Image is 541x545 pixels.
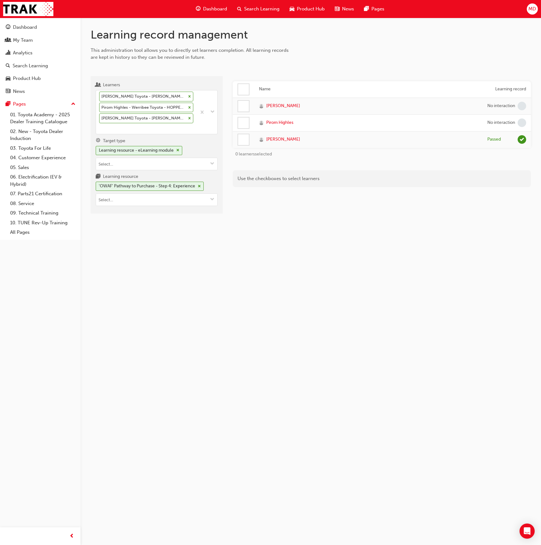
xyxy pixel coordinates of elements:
a: 07. Parts21 Certification [8,189,78,199]
span: [PERSON_NAME] [266,102,300,110]
h1: Learning record management [91,28,531,42]
div: [PERSON_NAME] Toyota - [PERSON_NAME] Toyota - ROCKDALE [99,92,186,101]
input: Target typeLearning resource - eLearning modulecross-icontoggle menu [96,158,217,170]
div: Search Learning [13,62,48,70]
button: MD [527,3,538,15]
div: Learning record [487,86,526,93]
button: toggle menu [207,158,217,170]
span: cross-icon [176,148,179,152]
button: toggle menu [207,194,217,206]
div: Product Hub [13,75,41,82]
span: Pirom Highles [266,119,293,126]
a: [PERSON_NAME] [259,102,478,110]
span: learningRecordVerb_NONE-icon [518,118,526,127]
a: 01. Toyota Academy - 2025 Dealer Training Catalogue [8,110,78,127]
span: MD [528,5,536,13]
th: Name [254,81,483,98]
div: Analytics [13,49,33,57]
a: car-iconProduct Hub [285,3,330,15]
a: news-iconNews [330,3,359,15]
span: car-icon [290,5,294,13]
span: guage-icon [196,5,201,13]
span: learningRecordVerb_NONE-icon [518,102,526,110]
div: Passed [487,136,501,142]
a: 04. Customer Experience [8,153,78,163]
a: 10. TUNE Rev-Up Training [8,218,78,228]
div: This administration tool allows you to directly set learners completion. All learning records are... [91,47,296,61]
a: guage-iconDashboard [191,3,232,15]
button: Pages [3,98,78,110]
div: Learners [103,82,120,88]
a: My Team [3,34,78,46]
span: chart-icon [6,50,10,56]
a: pages-iconPages [359,3,389,15]
span: target-icon [96,138,100,144]
div: News [13,88,25,95]
a: Search Learning [3,60,78,72]
a: 06. Electrification (EV & Hybrid) [8,172,78,189]
span: cross-icon [198,185,201,188]
span: down-icon [210,197,214,203]
a: All Pages [8,227,78,237]
span: news-icon [335,5,340,13]
span: search-icon [237,5,242,13]
div: Dashboard [13,24,37,31]
span: learningRecordVerb_PASS-icon [518,135,526,144]
a: Product Hub [3,73,78,84]
span: Pages [371,5,384,13]
a: 02. New - Toyota Dealer Induction [8,127,78,143]
span: guage-icon [6,25,10,30]
div: No interaction [487,120,515,126]
div: Open Intercom Messenger [520,524,535,539]
a: Dashboard [3,21,78,33]
a: News [3,86,78,97]
img: Trak [3,2,53,16]
a: 03. Toyota For Life [8,143,78,153]
span: pages-icon [364,5,369,13]
a: 05. Sales [8,163,78,173]
a: 08. Service [8,199,78,209]
div: No interaction [487,103,515,109]
a: Analytics [3,47,78,59]
div: Target type [103,138,125,144]
div: Pirom Highles - Werribee Toyota - HOPPERS CROSSING [99,103,186,112]
div: Pages [13,100,26,108]
span: people-icon [6,38,10,43]
div: My Team [13,37,33,44]
div: [PERSON_NAME] Toyota - [PERSON_NAME][GEOGRAPHIC_DATA] [99,114,186,123]
span: Dashboard [203,5,227,13]
a: [PERSON_NAME] [259,136,478,143]
button: DashboardMy TeamAnalyticsSearch LearningProduct HubNews [3,20,78,98]
div: 'OWAF' Pathway to Purchase - Step 4: Experience [99,183,195,190]
span: learningresource-icon [96,174,100,180]
div: Learning resource [103,173,138,180]
span: 0 learners selected [235,151,272,157]
span: down-icon [210,161,214,167]
span: Product Hub [297,5,325,13]
a: search-iconSearch Learning [232,3,285,15]
span: up-icon [71,100,75,108]
span: news-icon [6,89,10,94]
span: Search Learning [244,5,280,13]
div: Use the checkboxes to select learners [233,170,531,187]
span: [PERSON_NAME] [266,136,300,143]
span: down-icon [210,108,215,116]
span: search-icon [6,63,10,69]
input: Learning resource'OWAF' Pathway to Purchase - Step 4: Experiencecross-icontoggle menu [96,194,217,206]
div: Learning resource - eLearning module [99,147,174,154]
span: prev-icon [69,532,74,540]
span: car-icon [6,76,10,82]
input: Learners[PERSON_NAME] Toyota - [PERSON_NAME] Toyota - ROCKDALEPirom Highles - Werribee Toyota - H... [99,126,100,131]
span: users-icon [96,82,100,88]
span: pages-icon [6,101,10,107]
a: 09. Technical Training [8,208,78,218]
span: News [342,5,354,13]
a: Pirom Highles [259,119,478,126]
